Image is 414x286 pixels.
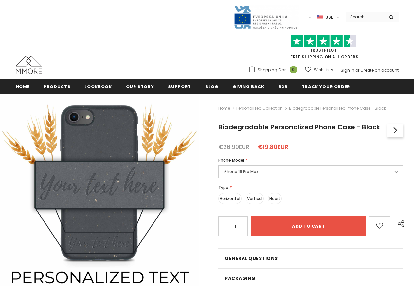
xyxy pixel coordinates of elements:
span: FREE SHIPPING ON ALL ORDERS [248,38,399,60]
a: Home [16,79,30,94]
input: Search Site [346,12,384,22]
span: or [355,67,359,73]
label: Heart [268,193,282,204]
img: MMORE Cases [16,56,42,74]
a: Blog [205,79,219,94]
span: PACKAGING [225,275,256,282]
span: €19.80EUR [258,143,288,151]
span: Type [218,185,228,190]
span: USD [325,14,334,21]
a: Personalized Collection [236,105,283,111]
a: Giving back [233,79,264,94]
span: Wish Lists [314,67,333,73]
span: Home [16,84,30,90]
span: Our Story [126,84,154,90]
span: Blog [205,84,219,90]
a: General Questions [218,249,403,268]
a: Trustpilot [310,48,337,53]
a: Track your order [302,79,350,94]
span: Giving back [233,84,264,90]
a: Wish Lists [305,64,333,76]
label: Vertical [246,193,264,204]
label: Horizontal [218,193,242,204]
label: iPhone 16 Pro Max [218,165,403,178]
span: 0 [290,66,297,73]
span: General Questions [225,255,278,262]
a: B2B [279,79,288,94]
span: Phone Model [218,157,244,163]
input: Add to cart [251,216,366,236]
span: Biodegradable Personalized Phone Case - Black [289,105,386,112]
a: support [168,79,191,94]
img: USD [317,14,323,20]
a: Create an account [360,67,399,73]
span: Biodegradable Personalized Phone Case - Black [218,123,380,132]
a: Shopping Cart 0 [248,65,300,75]
span: B2B [279,84,288,90]
span: Shopping Cart [258,67,287,73]
a: Our Story [126,79,154,94]
img: Javni Razpis [234,5,299,29]
a: Home [218,105,230,112]
span: Track your order [302,84,350,90]
span: support [168,84,191,90]
a: Products [44,79,70,94]
span: Products [44,84,70,90]
a: Sign In [341,67,354,73]
span: Lookbook [84,84,112,90]
span: €26.90EUR [218,143,249,151]
a: Javni Razpis [234,14,299,20]
img: Trust Pilot Stars [291,35,356,48]
a: Lookbook [84,79,112,94]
